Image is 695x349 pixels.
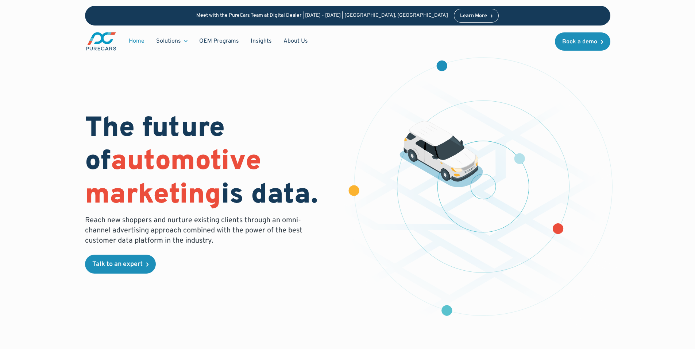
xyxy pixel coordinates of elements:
a: Book a demo [555,32,610,51]
img: purecars logo [85,31,117,51]
div: Solutions [156,37,181,45]
a: main [85,31,117,51]
p: Reach new shoppers and nurture existing clients through an omni-channel advertising approach comb... [85,215,307,246]
p: Meet with the PureCars Team at Digital Dealer | [DATE] - [DATE] | [GEOGRAPHIC_DATA], [GEOGRAPHIC_... [196,13,448,19]
a: Insights [245,34,278,48]
h1: The future of is data. [85,113,339,212]
a: Learn More [454,9,499,23]
div: Talk to an expert [92,261,143,268]
span: automotive marketing [85,145,261,213]
div: Learn More [460,13,487,19]
a: Home [123,34,150,48]
a: Talk to an expert [85,255,156,274]
img: illustration of a vehicle [399,121,483,187]
a: About Us [278,34,314,48]
div: Solutions [150,34,193,48]
div: Book a demo [562,39,597,45]
a: OEM Programs [193,34,245,48]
